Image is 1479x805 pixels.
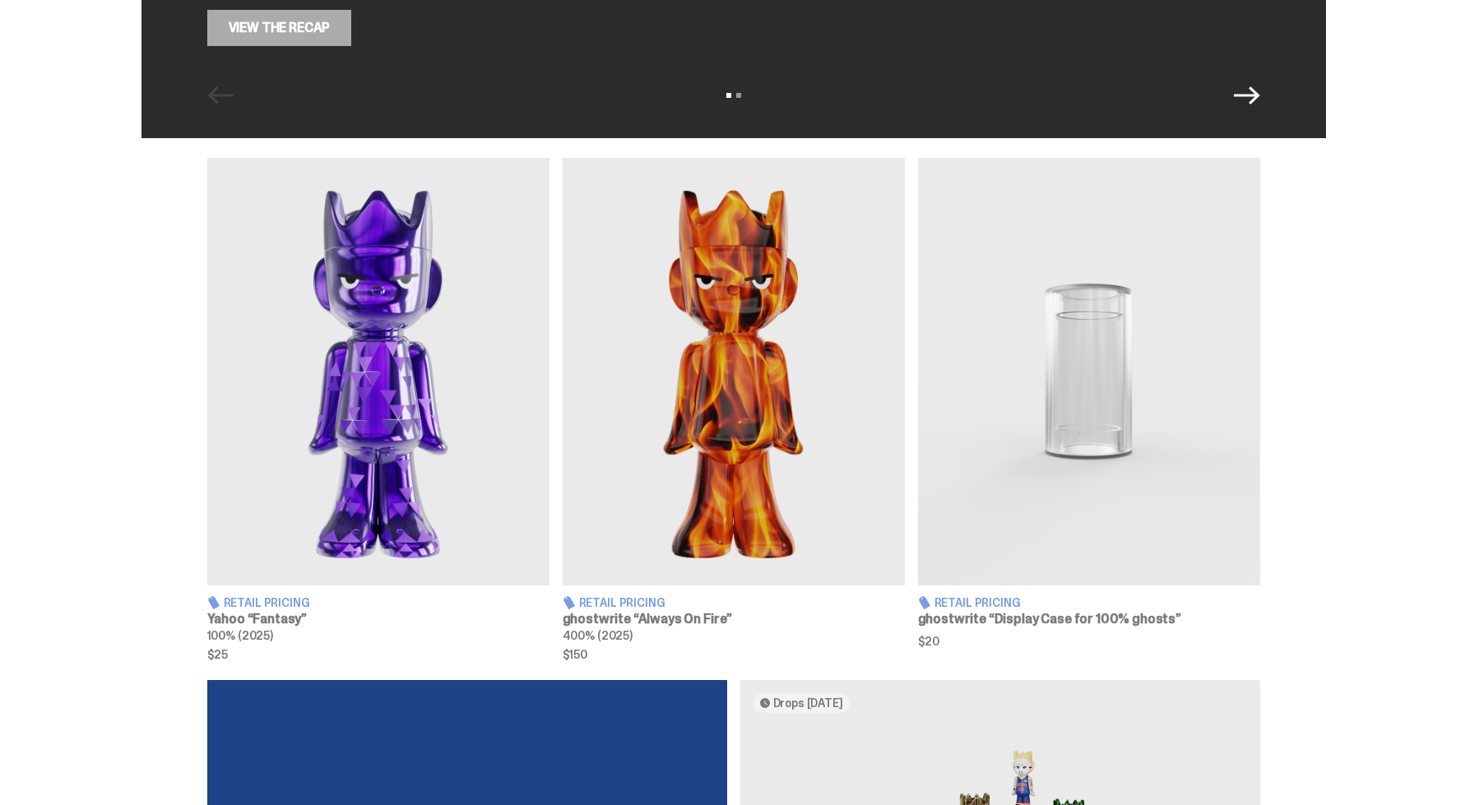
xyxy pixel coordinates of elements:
[207,649,549,660] span: $25
[563,613,905,626] h3: ghostwrite “Always On Fire”
[207,628,273,643] span: 100% (2025)
[563,628,633,643] span: 400% (2025)
[224,597,310,608] span: Retail Pricing
[726,93,731,98] button: View slide 1
[918,636,1260,647] span: $20
[563,158,905,585] img: Always On Fire
[736,93,741,98] button: View slide 2
[579,597,665,608] span: Retail Pricing
[207,10,352,46] a: View the Recap
[918,158,1260,585] img: Display Case for 100% ghosts
[934,597,1021,608] span: Retail Pricing
[1234,82,1260,109] button: Next
[563,649,905,660] span: $150
[773,696,843,710] span: Drops [DATE]
[918,158,1260,660] a: Display Case for 100% ghosts Retail Pricing
[918,613,1260,626] h3: ghostwrite “Display Case for 100% ghosts”
[563,158,905,660] a: Always On Fire Retail Pricing
[207,613,549,626] h3: Yahoo “Fantasy”
[207,158,549,660] a: Fantasy Retail Pricing
[207,158,549,585] img: Fantasy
